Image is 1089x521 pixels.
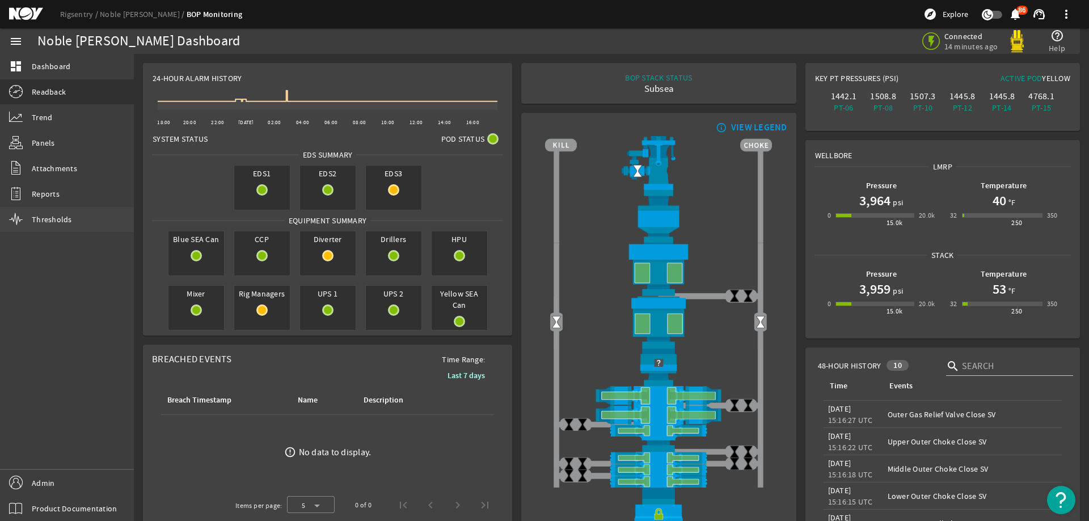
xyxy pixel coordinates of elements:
[1024,91,1059,102] div: 4768.1
[625,72,692,83] div: BOP STACK STATUS
[441,133,485,145] span: Pod Status
[962,359,1064,373] input: Search
[366,231,421,247] span: Drillers
[366,286,421,302] span: UPS 2
[545,136,772,190] img: RiserAdapter.png
[545,386,772,405] img: ShearRamOpen.png
[234,166,290,181] span: EDS1
[950,210,957,221] div: 32
[950,298,957,310] div: 32
[866,102,901,113] div: PT-08
[888,490,1057,502] div: Lower Outer Choke Close SV
[806,141,1079,161] div: Wellbore
[168,231,224,247] span: Blue SEA Can
[993,192,1006,210] h1: 40
[985,102,1020,113] div: PT-14
[285,215,370,226] span: Equipment Summary
[944,41,998,52] span: 14 minutes ago
[211,119,224,126] text: 22:00
[985,91,1020,102] div: 1445.8
[157,119,170,126] text: 18:00
[324,119,337,126] text: 06:00
[625,83,692,95] div: Subsea
[1024,102,1059,113] div: PT-15
[887,360,909,371] div: 10
[32,163,77,174] span: Attachments
[828,298,831,310] div: 0
[828,469,873,480] legacy-datetime-component: 15:16:18 UTC
[300,286,356,302] span: UPS 1
[32,86,66,98] span: Readback
[438,119,451,126] text: 14:00
[438,365,494,386] button: Last 7 days
[32,137,55,149] span: Panels
[826,102,862,113] div: PT-06
[944,31,998,41] span: Connected
[741,399,755,412] img: ValveClose.png
[887,306,903,317] div: 15.0k
[1047,298,1058,310] div: 350
[545,425,772,437] img: PipeRamOpen.png
[153,133,208,145] span: System Status
[919,210,935,221] div: 20.0k
[32,477,54,489] span: Admin
[32,188,60,200] span: Reports
[815,73,943,88] div: Key PT Pressures (PSI)
[284,446,296,458] mat-icon: error_outline
[818,360,881,371] span: 48-Hour History
[238,119,254,126] text: [DATE]
[859,192,890,210] h1: 3,964
[1053,1,1080,28] button: more_vert
[741,289,755,303] img: ValveClose.png
[562,469,576,482] img: ValveClose.png
[268,119,281,126] text: 02:00
[300,166,356,181] span: EDS2
[432,286,487,313] span: Yellow SEA Can
[355,499,372,511] div: 0 of 0
[183,119,196,126] text: 20:00
[888,436,1057,447] div: Upper Outer Choke Close SV
[153,73,242,84] span: 24-Hour Alarm History
[888,380,1053,392] div: Events
[562,418,576,431] img: ValveClose.png
[234,286,290,302] span: Rig Managers
[981,180,1027,191] b: Temperature
[728,457,741,471] img: ValveClose.png
[381,119,394,126] text: 10:00
[545,243,772,296] img: UpperAnnularOpen.png
[545,405,772,425] img: ShearRamOpen.png
[890,285,903,296] span: psi
[545,190,772,243] img: FlexJoint.png
[300,231,356,247] span: Diverter
[9,60,23,73] mat-icon: dashboard
[927,249,957,261] span: Stack
[545,349,772,386] img: RiserConnectorUnknownBlock.png
[32,503,117,514] span: Product Documentation
[946,359,960,373] i: search
[929,161,956,172] span: LMRP
[728,399,741,412] img: ValveClose.png
[828,458,851,468] legacy-datetime-component: [DATE]
[888,463,1057,475] div: Middle Outer Choke Close SV
[905,102,940,113] div: PT-10
[1047,210,1058,221] div: 350
[993,280,1006,298] h1: 53
[1047,486,1075,514] button: Open Resource Center
[353,119,366,126] text: 08:00
[1049,43,1065,54] span: Help
[433,354,494,365] span: Time Range:
[1032,7,1046,21] mat-icon: support_agent
[859,280,890,298] h1: 3,959
[32,214,72,225] span: Thresholds
[1042,73,1070,83] span: Yellow
[60,9,100,19] a: Rigsentry
[299,447,372,458] div: No data to display.
[576,457,589,471] img: ValveClose.png
[362,394,443,406] div: Description
[1006,197,1016,208] span: °F
[235,500,282,511] div: Items per page:
[888,409,1057,420] div: Outer Gas Relief Valve Close SV
[828,404,851,414] legacy-datetime-component: [DATE]
[741,445,755,459] img: ValveClose.png
[296,119,309,126] text: 04:00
